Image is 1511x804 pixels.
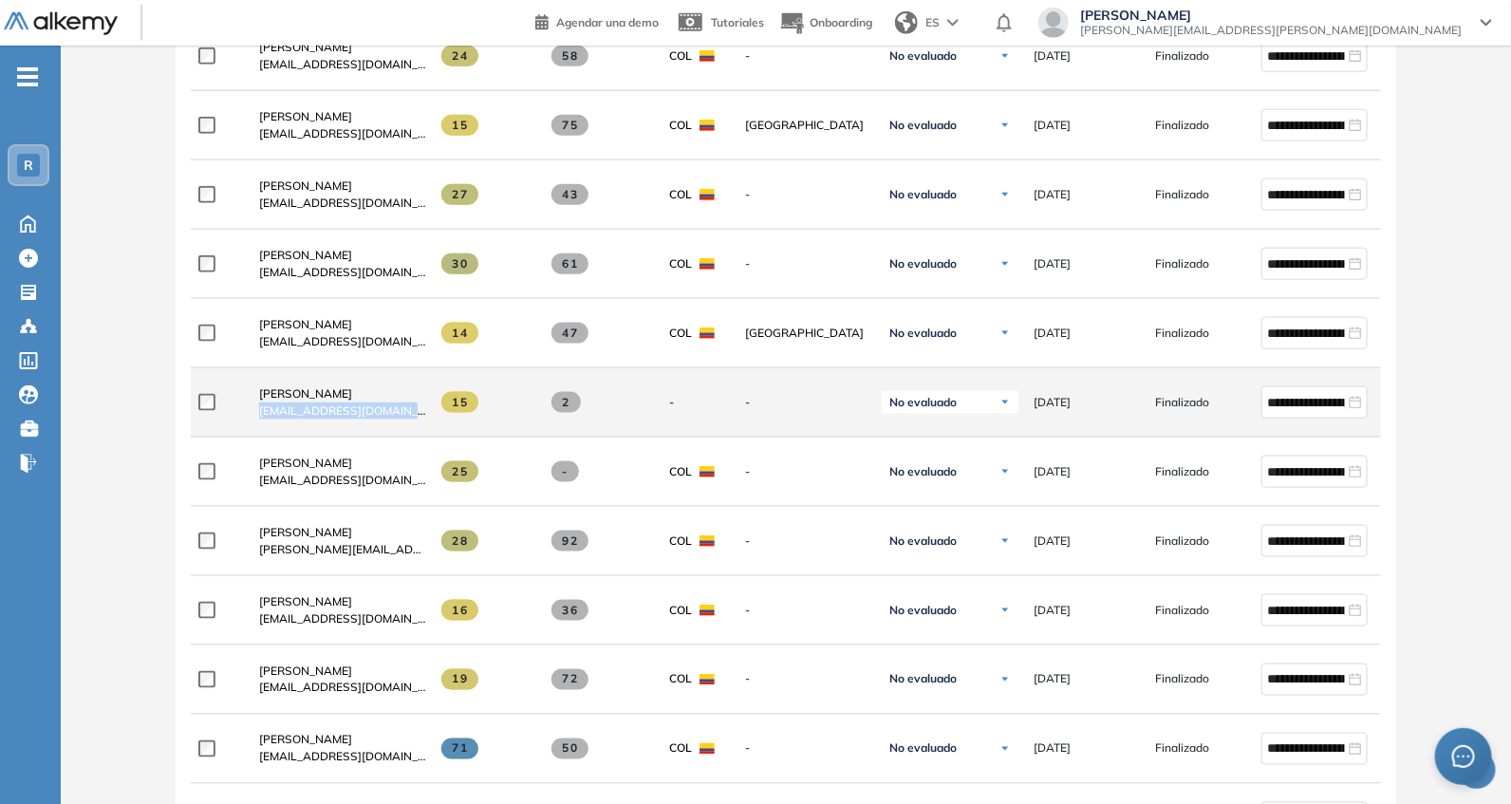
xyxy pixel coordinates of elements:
[1155,740,1209,757] span: Finalizado
[1155,602,1209,619] span: Finalizado
[947,19,959,27] img: arrow
[889,118,957,133] span: No evaluado
[1155,394,1209,411] span: Finalizado
[1155,671,1209,688] span: Finalizado
[669,117,692,134] span: COL
[999,397,1011,408] img: Ícono de flecha
[745,255,867,272] span: -
[551,323,588,344] span: 47
[700,50,715,62] img: COL
[259,264,426,281] span: [EMAIL_ADDRESS][DOMAIN_NAME]
[889,672,957,687] span: No evaluado
[711,15,764,29] span: Tutoriales
[441,253,478,274] span: 30
[1155,533,1209,550] span: Finalizado
[259,109,352,123] span: [PERSON_NAME]
[259,247,426,264] a: [PERSON_NAME]
[441,600,478,621] span: 16
[669,47,692,65] span: COL
[259,56,426,73] span: [EMAIL_ADDRESS][DOMAIN_NAME]
[259,39,426,56] a: [PERSON_NAME]
[669,671,692,688] span: COL
[889,464,957,479] span: No evaluado
[551,461,579,482] span: -
[259,333,426,350] span: [EMAIL_ADDRESS][DOMAIN_NAME]
[551,600,588,621] span: 36
[259,248,352,262] span: [PERSON_NAME]
[745,463,867,480] span: -
[259,455,426,472] a: [PERSON_NAME]
[17,75,38,79] i: -
[1452,745,1475,768] span: message
[551,392,581,413] span: 2
[925,14,940,31] span: ES
[669,533,692,550] span: COL
[1155,47,1209,65] span: Finalizado
[700,189,715,200] img: COL
[745,47,867,65] span: -
[551,253,588,274] span: 61
[889,326,957,341] span: No evaluado
[259,610,426,627] span: [EMAIL_ADDRESS][DOMAIN_NAME]
[259,733,352,747] span: [PERSON_NAME]
[1034,47,1071,65] span: [DATE]
[259,525,352,539] span: [PERSON_NAME]
[259,125,426,142] span: [EMAIL_ADDRESS][DOMAIN_NAME]
[259,472,426,489] span: [EMAIL_ADDRESS][DOMAIN_NAME]
[551,739,588,759] span: 50
[999,743,1011,755] img: Ícono de flecha
[745,602,867,619] span: -
[1034,255,1071,272] span: [DATE]
[669,394,674,411] span: -
[441,531,478,552] span: 28
[1034,394,1071,411] span: [DATE]
[1034,602,1071,619] span: [DATE]
[441,669,478,690] span: 19
[669,602,692,619] span: COL
[889,256,957,271] span: No evaluado
[700,327,715,339] img: COL
[1155,255,1209,272] span: Finalizado
[259,402,426,420] span: [EMAIL_ADDRESS][DOMAIN_NAME]
[551,531,588,552] span: 92
[999,50,1011,62] img: Ícono de flecha
[551,46,588,66] span: 58
[1155,463,1209,480] span: Finalizado
[556,15,659,29] span: Agendar una demo
[810,15,872,29] span: Onboarding
[551,184,588,205] span: 43
[700,258,715,270] img: COL
[745,740,867,757] span: -
[259,541,426,558] span: [PERSON_NAME][EMAIL_ADDRESS][PERSON_NAME][DOMAIN_NAME]
[999,674,1011,685] img: Ícono de flecha
[700,674,715,685] img: COL
[259,663,426,680] a: [PERSON_NAME]
[1034,463,1071,480] span: [DATE]
[889,603,957,618] span: No evaluado
[441,323,478,344] span: 14
[1034,671,1071,688] span: [DATE]
[1034,186,1071,203] span: [DATE]
[745,394,867,411] span: -
[259,195,426,212] span: [EMAIL_ADDRESS][DOMAIN_NAME]
[259,680,426,697] span: [EMAIL_ADDRESS][DOMAIN_NAME]
[259,178,352,193] span: [PERSON_NAME]
[441,392,478,413] span: 15
[259,386,352,401] span: [PERSON_NAME]
[551,115,588,136] span: 75
[700,466,715,477] img: COL
[999,120,1011,131] img: Ícono de flecha
[669,740,692,757] span: COL
[441,461,478,482] span: 25
[535,9,659,32] a: Agendar una demo
[669,255,692,272] span: COL
[1080,8,1462,23] span: [PERSON_NAME]
[889,48,957,64] span: No evaluado
[1155,325,1209,342] span: Finalizado
[1155,186,1209,203] span: Finalizado
[551,669,588,690] span: 72
[669,463,692,480] span: COL
[889,395,957,410] span: No evaluado
[745,533,867,550] span: -
[259,317,352,331] span: [PERSON_NAME]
